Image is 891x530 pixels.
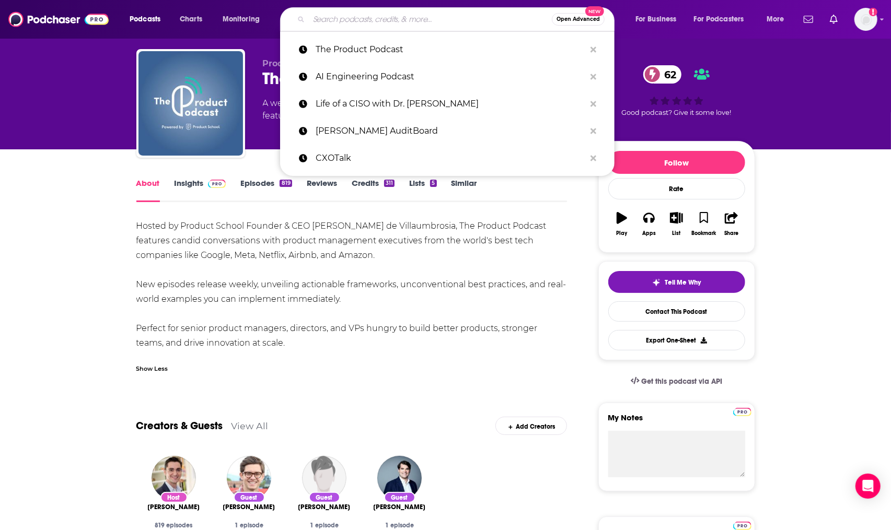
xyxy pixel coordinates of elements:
[733,520,751,530] a: Pro website
[654,65,681,84] span: 62
[173,11,209,28] a: Charts
[298,503,351,511] a: Mark Sweeney
[608,205,635,243] button: Play
[826,10,842,28] a: Show notifications dropdown
[855,474,881,499] div: Open Intercom Messenger
[622,369,731,394] a: Get this podcast via API
[309,11,552,28] input: Search podcasts, credits, & more...
[223,503,275,511] span: [PERSON_NAME]
[733,522,751,530] img: Podchaser Pro
[377,456,422,500] a: Alex Crumpler
[298,503,351,511] span: [PERSON_NAME]
[180,12,202,27] span: Charts
[691,230,716,237] div: Bookmark
[227,456,271,500] img: Jay Kornder
[138,51,243,156] img: The Product Podcast
[641,377,722,386] span: Get this podcast via API
[280,90,615,117] a: Life of a CISO with Dr. [PERSON_NAME]
[869,8,877,16] svg: Add a profile image
[409,178,436,202] a: Lists5
[724,230,738,237] div: Share
[608,330,745,350] button: Export One-Sheet
[136,178,160,202] a: About
[652,278,661,287] img: tell me why sparkle
[384,180,395,187] div: 311
[145,522,203,529] div: 819 episodes
[759,11,797,28] button: open menu
[148,503,200,511] span: [PERSON_NAME]
[374,503,426,511] a: Alex Crumpler
[316,63,585,90] p: AI Engineering Podcast
[152,456,196,500] img: Carlos Villaumbrosia
[643,65,681,84] a: 62
[371,522,429,529] div: 1 episode
[690,205,718,243] button: Bookmark
[616,230,627,237] div: Play
[316,117,585,145] p: Richard Marcus AuditBoard
[608,178,745,199] div: Rate
[290,7,624,31] div: Search podcasts, credits, & more...
[215,11,273,28] button: open menu
[307,178,337,202] a: Reviews
[622,109,732,116] span: Good podcast? Give it some love!
[552,13,605,26] button: Open AdvancedNew
[673,230,681,237] div: List
[733,408,751,416] img: Podchaser Pro
[352,178,395,202] a: Credits311
[665,278,701,287] span: Tell Me Why
[295,522,354,529] div: 1 episode
[223,503,275,511] a: Jay Kornder
[718,205,745,243] button: Share
[263,97,467,122] div: A weekly podcast
[130,12,160,27] span: Podcasts
[628,11,690,28] button: open menu
[733,406,751,416] a: Pro website
[208,180,226,188] img: Podchaser Pro
[8,9,109,29] img: Podchaser - Follow, Share and Rate Podcasts
[557,17,600,22] span: Open Advanced
[854,8,877,31] button: Show profile menu
[280,117,615,145] a: [PERSON_NAME] AuditBoard
[694,12,744,27] span: For Podcasters
[316,36,585,63] p: The Product Podcast
[136,219,568,350] div: Hosted by Product School Founder & CEO [PERSON_NAME] de Villaumbrosia, The Product Podcast featur...
[767,12,784,27] span: More
[280,180,292,187] div: 819
[608,301,745,322] a: Contact This Podcast
[642,230,656,237] div: Apps
[240,178,292,202] a: Episodes819
[608,413,745,431] label: My Notes
[280,145,615,172] a: CXOTalk
[585,6,604,16] span: New
[160,492,188,503] div: Host
[663,205,690,243] button: List
[430,180,436,187] div: 5
[220,522,279,529] div: 1 episode
[374,503,426,511] span: [PERSON_NAME]
[309,492,340,503] div: Guest
[136,419,223,432] a: Creators & Guests
[384,492,415,503] div: Guest
[598,58,755,123] div: 62Good podcast? Give it some love!
[263,58,329,68] span: Product School
[687,11,759,28] button: open menu
[854,8,877,31] img: User Profile
[608,271,745,293] button: tell me why sparkleTell Me Why
[175,178,226,202] a: InsightsPodchaser Pro
[316,90,585,117] p: Life of a CISO with Dr. Eric Cole
[302,456,346,500] img: Mark Sweeney
[316,145,585,172] p: CXOTalk
[854,8,877,31] span: Logged in as LaurenOlvera101
[280,63,615,90] a: AI Engineering Podcast
[232,420,269,431] a: View All
[608,151,745,174] button: Follow
[148,503,200,511] a: Carlos Villaumbrosia
[635,205,663,243] button: Apps
[452,178,477,202] a: Similar
[800,10,817,28] a: Show notifications dropdown
[122,11,174,28] button: open menu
